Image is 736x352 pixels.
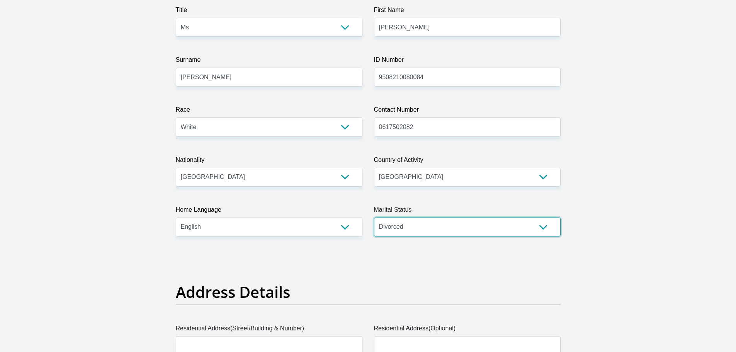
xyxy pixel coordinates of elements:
[374,18,561,37] input: First Name
[176,155,362,168] label: Nationality
[374,324,561,336] label: Residential Address(Optional)
[374,55,561,68] label: ID Number
[176,324,362,336] label: Residential Address(Street/Building & Number)
[374,68,561,87] input: ID Number
[176,5,362,18] label: Title
[176,68,362,87] input: Surname
[374,105,561,117] label: Contact Number
[374,5,561,18] label: First Name
[374,205,561,218] label: Marital Status
[176,55,362,68] label: Surname
[176,105,362,117] label: Race
[374,117,561,136] input: Contact Number
[374,155,561,168] label: Country of Activity
[176,205,362,218] label: Home Language
[176,283,561,301] h2: Address Details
